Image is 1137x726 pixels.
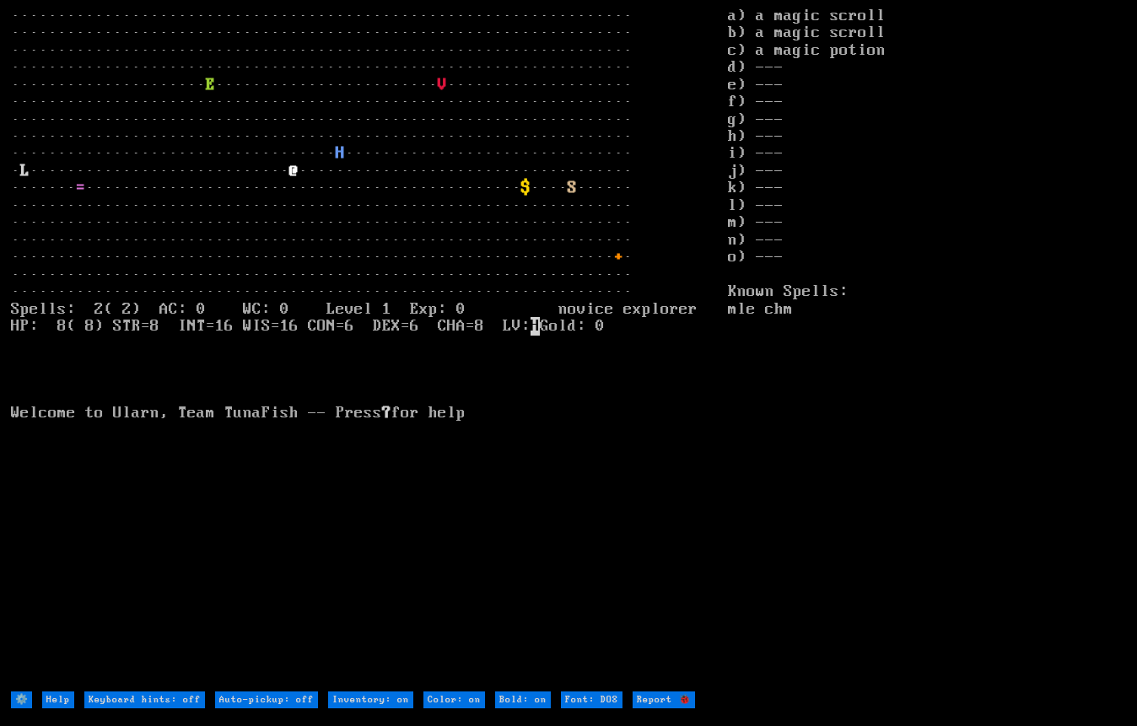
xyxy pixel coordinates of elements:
[215,691,318,708] input: Auto-pickup: off
[531,317,540,336] mark: H
[633,691,695,708] input: Report 🐞
[11,691,32,708] input: ⚙️
[76,179,85,197] font: =
[614,248,623,266] font: +
[84,691,205,708] input: Keyboard hints: off
[20,162,30,180] font: L
[382,404,391,422] b: ?
[728,8,1126,690] stats: a) a magic scroll b) a magic scroll c) a magic potion d) --- e) --- f) --- g) --- h) --- i) --- j...
[11,8,727,690] larn: ··································································· ·····························...
[521,179,531,197] font: $
[328,691,413,708] input: Inventory: on
[206,76,215,94] font: E
[568,179,577,197] font: S
[42,691,74,708] input: Help
[336,144,345,163] font: H
[561,691,622,708] input: Font: DOS
[289,162,299,180] font: @
[423,691,485,708] input: Color: on
[438,76,447,94] font: V
[495,691,551,708] input: Bold: on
